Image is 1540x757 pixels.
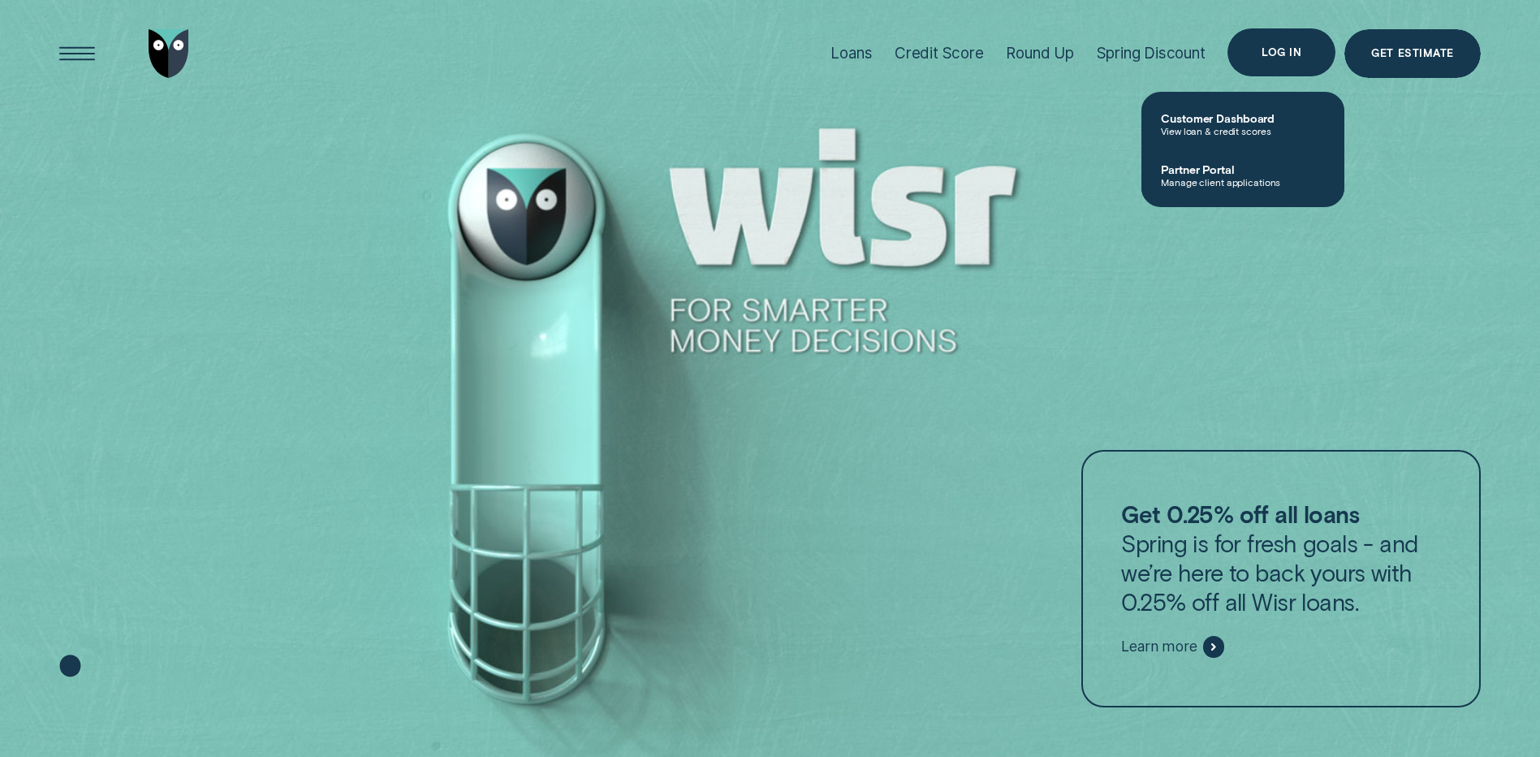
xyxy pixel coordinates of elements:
[1161,125,1325,136] span: View loan & credit scores
[1141,98,1344,149] a: Customer DashboardView loan & credit scores
[53,29,101,78] button: Open Menu
[1121,638,1197,655] span: Learn more
[830,44,872,63] div: Loans
[1081,450,1481,707] a: Get 0.25% off all loansSpring is for fresh goals - and we’re here to back yours with 0.25% off al...
[1141,149,1344,201] a: Partner PortalManage client applications
[1161,111,1325,125] span: Customer Dashboard
[1097,44,1206,63] div: Spring Discount
[1121,500,1359,528] strong: Get 0.25% off all loans
[1262,48,1301,58] div: Log in
[1161,176,1325,188] span: Manage client applications
[149,29,189,78] img: Wisr
[1006,44,1074,63] div: Round Up
[1161,162,1325,176] span: Partner Portal
[1227,28,1335,77] button: Log in
[895,44,984,63] div: Credit Score
[1121,500,1440,616] p: Spring is for fresh goals - and we’re here to back yours with 0.25% off all Wisr loans.
[1344,29,1481,78] a: Get Estimate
